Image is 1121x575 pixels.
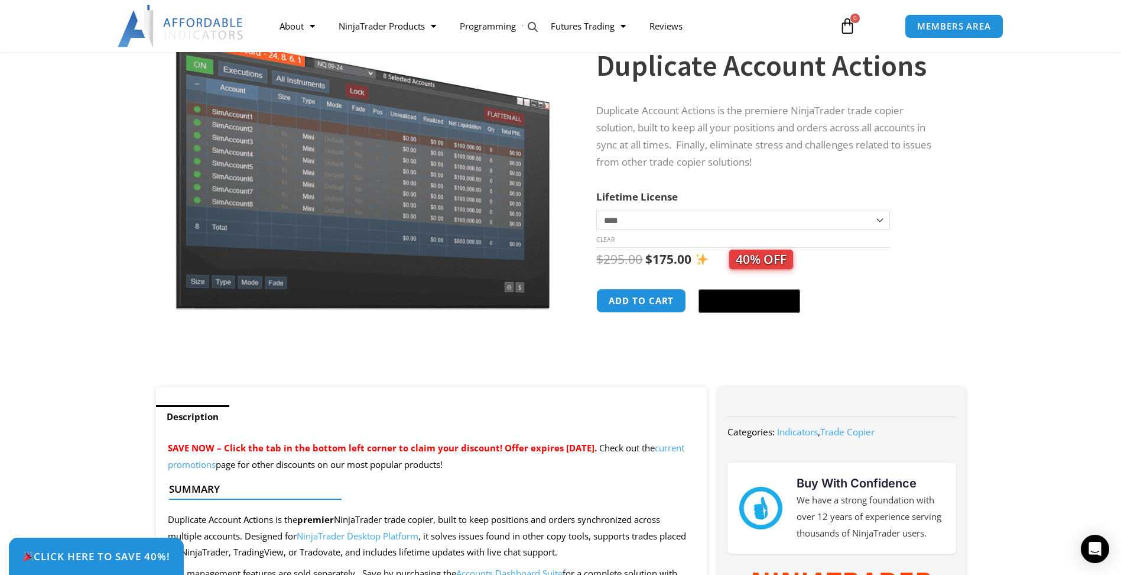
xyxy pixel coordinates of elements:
span: Categories: [727,426,775,438]
p: Check out the page for other discounts on our most popular products! [168,440,696,473]
button: Buy with GPay [698,289,800,313]
label: Lifetime License [596,190,678,203]
button: Add to cart [596,289,686,313]
a: 0 [821,9,873,43]
span: $ [596,251,603,267]
p: We have a strong foundation with over 12 years of experience serving thousands of NinjaTrader users. [797,492,944,542]
span: SAVE NOW – Click the tab in the bottom left corner to claim your discount! Offer expires [DATE]. [168,442,597,454]
img: 🎉 [23,551,33,561]
h3: Buy With Confidence [797,474,944,492]
img: ✨ [696,253,708,266]
nav: Menu [268,12,826,40]
span: 0 [850,14,860,23]
a: NinjaTrader Desktop Platform [297,530,418,542]
a: View full-screen image gallery [522,17,544,38]
div: Open Intercom Messenger [1081,535,1109,563]
img: mark thumbs good 43913 | Affordable Indicators – NinjaTrader [739,487,782,529]
span: 40% OFF [729,250,793,269]
span: MEMBERS AREA [917,22,991,31]
a: About [268,12,327,40]
h1: Duplicate Account Actions [596,45,941,86]
a: 🎉Click Here to save 40%! [9,538,184,575]
span: , [777,426,875,438]
bdi: 295.00 [596,251,642,267]
a: MEMBERS AREA [905,14,1003,38]
iframe: PayPal Message 1 [596,328,941,339]
a: Indicators [777,426,818,438]
a: Reviews [638,12,694,40]
strong: premier [297,513,334,525]
p: Duplicate Account Actions is the premiere NinjaTrader trade copier solution, built to keep all yo... [596,102,941,171]
a: Clear options [596,235,615,244]
span: Duplicate Account Actions is the NinjaTrader trade copier, built to keep positions and orders syn... [168,513,686,558]
a: Programming [448,12,539,40]
span: $ [645,251,652,267]
a: Description [156,405,229,428]
a: Futures Trading [539,12,638,40]
span: Click Here to save 40%! [22,551,170,561]
a: NinjaTrader Products [327,12,448,40]
h4: Summary [169,483,685,495]
a: Trade Copier [820,426,875,438]
bdi: 175.00 [645,251,691,267]
img: LogoAI | Affordable Indicators – NinjaTrader [118,5,245,47]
